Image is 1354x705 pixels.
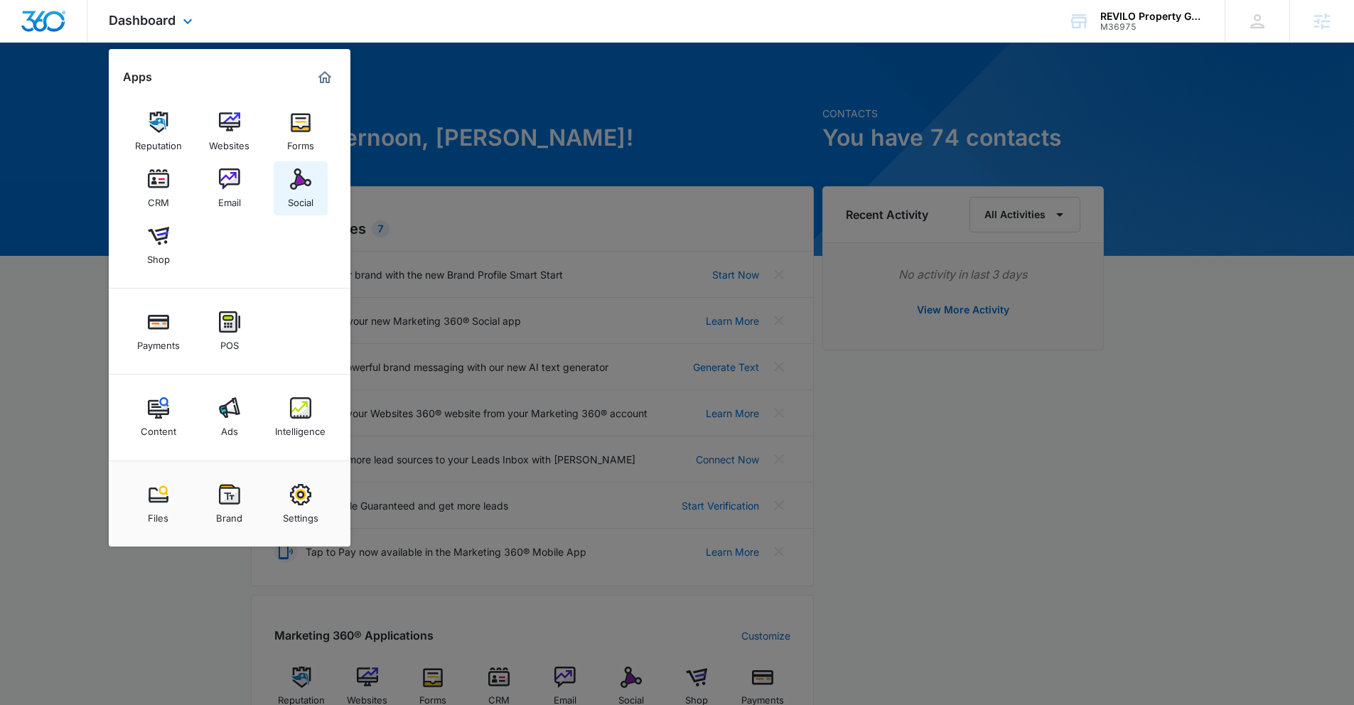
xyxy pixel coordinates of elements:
[135,133,182,151] div: Reputation
[203,304,257,358] a: POS
[274,477,328,531] a: Settings
[1100,22,1204,32] div: account id
[275,419,326,437] div: Intelligence
[123,70,152,84] h2: Apps
[221,419,238,437] div: Ads
[141,419,176,437] div: Content
[203,161,257,215] a: Email
[1100,11,1204,22] div: account name
[131,390,186,444] a: Content
[109,13,176,28] span: Dashboard
[288,190,313,208] div: Social
[203,477,257,531] a: Brand
[220,333,239,351] div: POS
[131,218,186,272] a: Shop
[131,161,186,215] a: CRM
[274,104,328,158] a: Forms
[216,505,242,524] div: Brand
[313,66,336,89] a: Marketing 360® Dashboard
[283,505,318,524] div: Settings
[147,247,170,265] div: Shop
[137,333,180,351] div: Payments
[209,133,249,151] div: Websites
[203,104,257,158] a: Websites
[148,505,168,524] div: Files
[274,390,328,444] a: Intelligence
[131,304,186,358] a: Payments
[218,190,241,208] div: Email
[203,390,257,444] a: Ads
[274,161,328,215] a: Social
[148,190,169,208] div: CRM
[131,104,186,158] a: Reputation
[287,133,314,151] div: Forms
[131,477,186,531] a: Files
